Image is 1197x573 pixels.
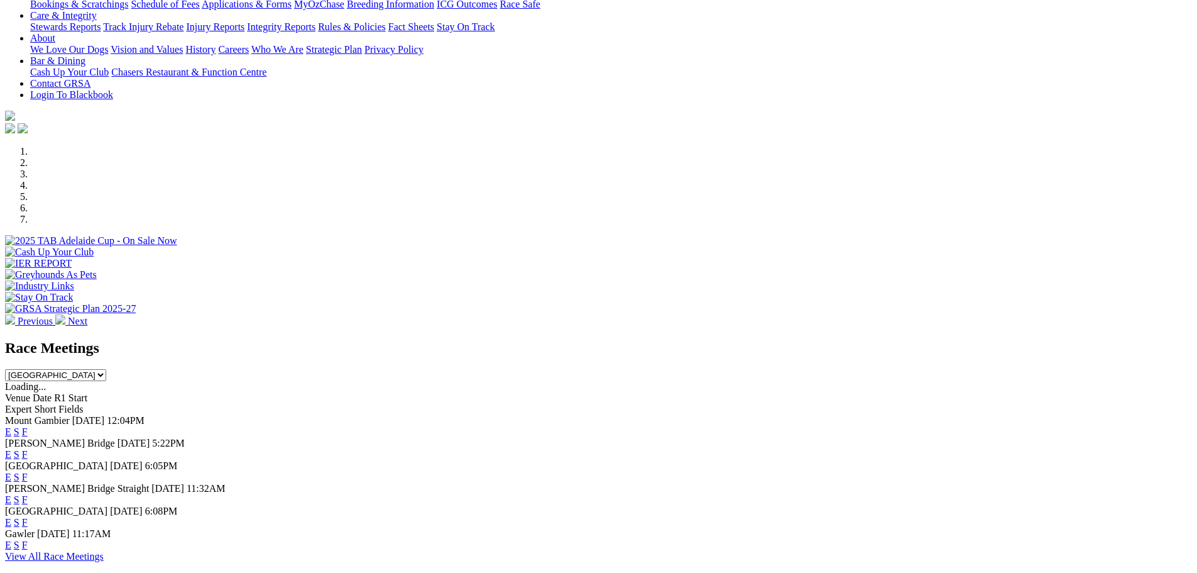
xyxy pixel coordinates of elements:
a: Cash Up Your Club [30,67,109,77]
img: chevron-right-pager-white.svg [55,314,65,325]
span: Gawler [5,528,35,539]
a: Login To Blackbook [30,89,113,100]
a: We Love Our Dogs [30,44,108,55]
span: [DATE] [118,438,150,448]
a: History [185,44,216,55]
a: S [14,494,19,505]
a: Chasers Restaurant & Function Centre [111,67,266,77]
span: Loading... [5,381,46,392]
a: Stewards Reports [30,21,101,32]
span: 12:04PM [107,415,145,426]
a: F [22,449,28,460]
a: S [14,426,19,437]
span: [DATE] [110,460,143,471]
a: E [5,517,11,528]
span: [GEOGRAPHIC_DATA] [5,460,107,471]
div: Bar & Dining [30,67,1192,78]
a: E [5,494,11,505]
span: 11:32AM [187,483,226,494]
span: Next [68,316,87,326]
a: F [22,540,28,550]
span: [GEOGRAPHIC_DATA] [5,506,107,516]
img: 2025 TAB Adelaide Cup - On Sale Now [5,235,177,247]
a: F [22,472,28,482]
img: logo-grsa-white.png [5,111,15,121]
a: Injury Reports [186,21,244,32]
a: S [14,540,19,550]
span: 6:05PM [145,460,178,471]
a: E [5,472,11,482]
a: Track Injury Rebate [103,21,183,32]
a: E [5,449,11,460]
div: About [30,44,1192,55]
a: Who We Are [251,44,303,55]
a: View All Race Meetings [5,551,104,562]
a: E [5,540,11,550]
a: S [14,517,19,528]
img: Cash Up Your Club [5,247,94,258]
a: S [14,472,19,482]
img: facebook.svg [5,123,15,133]
span: [DATE] [37,528,70,539]
span: Previous [18,316,53,326]
img: IER REPORT [5,258,72,269]
a: E [5,426,11,437]
span: [PERSON_NAME] Bridge Straight [5,483,149,494]
span: Date [33,392,52,403]
a: Next [55,316,87,326]
a: Rules & Policies [318,21,386,32]
a: F [22,494,28,505]
span: [PERSON_NAME] Bridge [5,438,115,448]
span: Venue [5,392,30,403]
span: R1 Start [54,392,87,403]
span: Short [35,404,57,414]
span: Expert [5,404,32,414]
a: Strategic Plan [306,44,362,55]
img: Greyhounds As Pets [5,269,97,281]
span: Fields [58,404,83,414]
img: chevron-left-pager-white.svg [5,314,15,325]
h2: Race Meetings [5,340,1192,357]
a: Contact GRSA [30,78,90,89]
a: Privacy Policy [364,44,424,55]
a: F [22,517,28,528]
a: Bar & Dining [30,55,85,66]
a: Careers [218,44,249,55]
a: Previous [5,316,55,326]
a: Stay On Track [437,21,495,32]
span: 6:08PM [145,506,178,516]
img: Industry Links [5,281,74,292]
span: 11:17AM [72,528,111,539]
a: Care & Integrity [30,10,97,21]
img: twitter.svg [18,123,28,133]
span: [DATE] [151,483,184,494]
a: Integrity Reports [247,21,315,32]
img: GRSA Strategic Plan 2025-27 [5,303,136,314]
a: S [14,449,19,460]
a: About [30,33,55,43]
a: Vision and Values [111,44,183,55]
a: F [22,426,28,437]
span: [DATE] [72,415,105,426]
img: Stay On Track [5,292,73,303]
a: Fact Sheets [388,21,434,32]
span: Mount Gambier [5,415,70,426]
div: Care & Integrity [30,21,1192,33]
span: [DATE] [110,506,143,516]
span: 5:22PM [152,438,185,448]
